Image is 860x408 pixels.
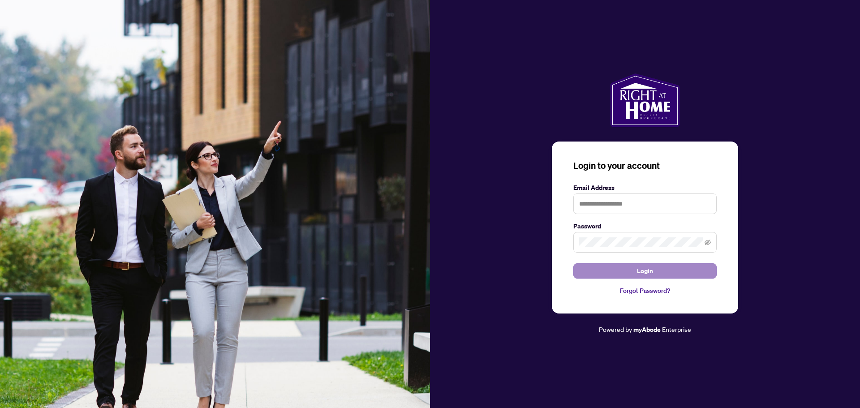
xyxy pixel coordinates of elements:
[633,325,661,335] a: myAbode
[599,325,632,333] span: Powered by
[573,286,717,296] a: Forgot Password?
[573,159,717,172] h3: Login to your account
[662,325,691,333] span: Enterprise
[573,183,717,193] label: Email Address
[637,264,653,278] span: Login
[573,263,717,279] button: Login
[573,221,717,231] label: Password
[705,239,711,245] span: eye-invisible
[610,73,679,127] img: ma-logo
